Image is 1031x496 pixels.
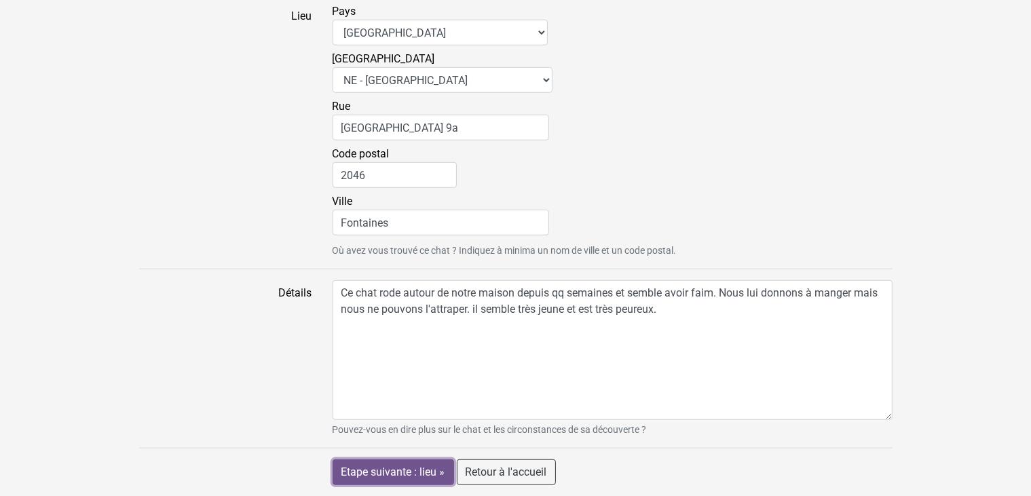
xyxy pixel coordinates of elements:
small: Où avez vous trouvé ce chat ? Indiquez à minima un nom de ville et un code postal. [333,244,893,258]
input: Code postal [333,162,457,188]
label: Ville [333,193,549,235]
label: Détails [129,280,322,437]
label: Pays [333,3,548,45]
input: Rue [333,115,549,140]
label: Code postal [333,146,457,188]
a: Retour à l'accueil [457,459,556,485]
select: Pays [333,20,548,45]
label: Lieu [129,3,322,258]
input: Etape suivante : lieu » [333,459,454,485]
select: [GEOGRAPHIC_DATA] [333,67,552,93]
input: Ville [333,210,549,235]
label: [GEOGRAPHIC_DATA] [333,51,552,93]
label: Rue [333,98,549,140]
small: Pouvez-vous en dire plus sur le chat et les circonstances de sa découverte ? [333,423,893,437]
